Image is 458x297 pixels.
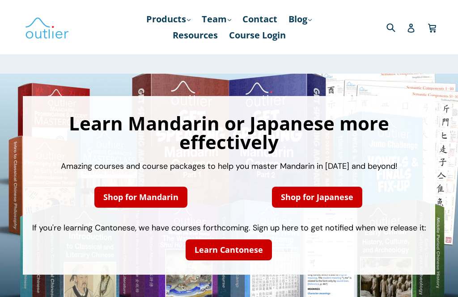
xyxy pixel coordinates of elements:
a: Shop for Mandarin [94,187,187,208]
a: Products [142,11,195,27]
a: Contact [238,11,282,27]
img: Outlier Linguistics [25,14,69,40]
a: Course Login [225,27,290,43]
a: Blog [284,11,316,27]
a: Shop for Japanese [272,187,362,208]
a: Learn Cantonese [186,239,272,260]
a: Resources [168,27,222,43]
a: Team [197,11,236,27]
h1: Learn Mandarin or Japanese more effectively [32,114,426,151]
span: If you're learning Cantonese, we have courses forthcoming. Sign up here to get notified when we r... [32,222,426,233]
span: Amazing courses and course packages to help you master Mandarin in [DATE] and beyond! [61,161,398,172]
input: Search [384,18,409,36]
